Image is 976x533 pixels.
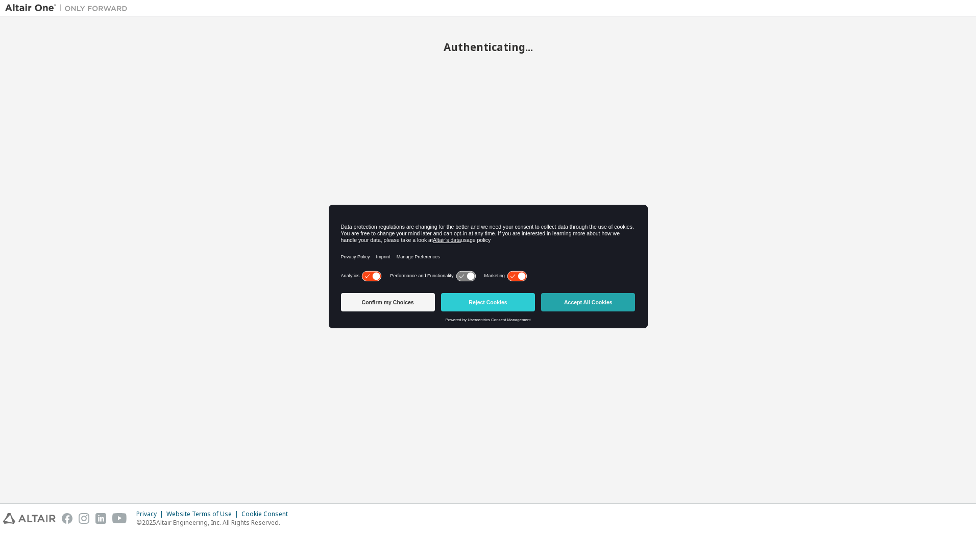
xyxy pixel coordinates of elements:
img: instagram.svg [79,513,89,524]
div: Cookie Consent [241,510,294,518]
p: © 2025 Altair Engineering, Inc. All Rights Reserved. [136,518,294,527]
img: Altair One [5,3,133,13]
img: facebook.svg [62,513,72,524]
div: Privacy [136,510,166,518]
img: linkedin.svg [95,513,106,524]
img: altair_logo.svg [3,513,56,524]
h2: Authenticating... [5,40,971,54]
div: Website Terms of Use [166,510,241,518]
img: youtube.svg [112,513,127,524]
